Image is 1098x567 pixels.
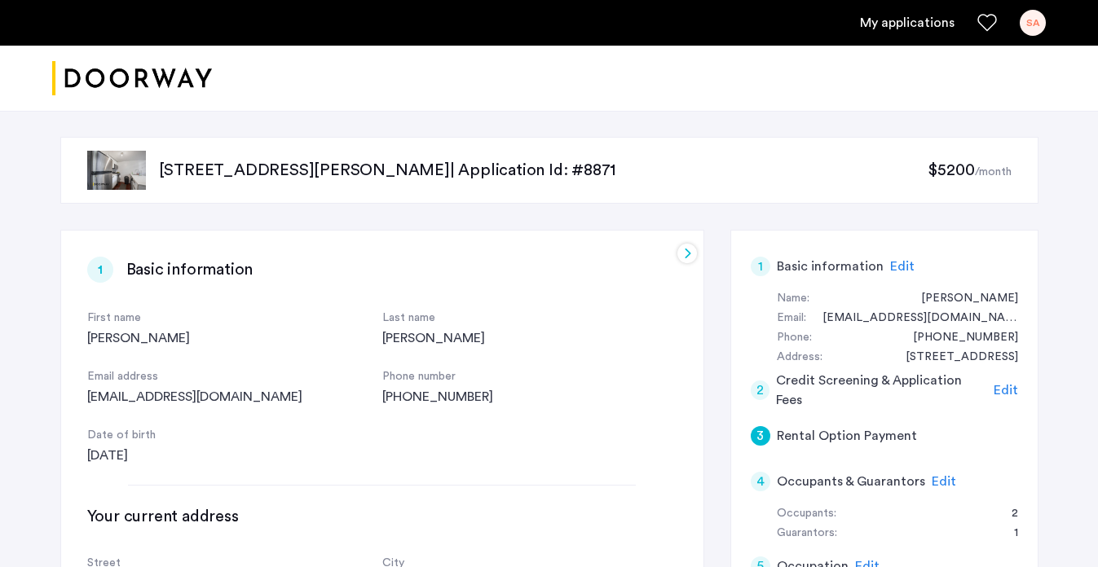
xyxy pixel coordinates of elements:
a: My application [860,13,955,33]
h5: Occupants & Guarantors [777,472,925,491]
div: 1 [998,524,1018,543]
div: [PERSON_NAME] [87,328,382,348]
div: First name [87,309,382,328]
div: +13053023952 [897,328,1018,348]
div: Address: [777,348,822,367]
h3: Your current address [87,505,239,528]
div: 1 [87,257,113,283]
span: Edit [890,260,915,273]
div: Date of birth [87,426,382,446]
img: apartment [87,151,146,190]
div: [PERSON_NAME] [382,328,677,348]
sub: /month [975,166,1012,178]
div: 3 [751,426,770,446]
div: SA [1020,10,1046,36]
span: Edit [994,384,1018,397]
div: 1 [751,257,770,276]
div: 4 [751,472,770,491]
div: 194 Scholes Street, #2B [889,348,1018,367]
h3: Basic information [126,258,254,281]
div: macusamantha@gmail.com [806,309,1018,328]
a: Favorites [977,13,997,33]
a: Cazamio logo [52,48,212,109]
div: Guarantors: [777,524,837,543]
p: [STREET_ADDRESS][PERSON_NAME] | Application Id: #8871 [159,159,928,182]
div: [EMAIL_ADDRESS][DOMAIN_NAME] [87,387,382,407]
h5: Basic information [777,257,884,276]
div: 2 [751,380,770,400]
div: [PHONE_NUMBER] [382,387,677,407]
div: Phone number [382,367,677,387]
span: $5200 [928,162,974,178]
div: Occupants: [777,504,836,524]
h5: Credit Screening & Application Fees [776,371,987,410]
div: Samantha Aleman [905,289,1018,309]
div: Last name [382,309,677,328]
img: logo [52,48,212,109]
h5: Rental Option Payment [777,426,917,446]
div: Phone: [777,328,812,348]
span: Edit [932,475,956,488]
div: [DATE] [87,446,382,465]
div: Email: [777,309,806,328]
div: Name: [777,289,809,309]
div: 2 [995,504,1018,524]
div: Email address [87,367,382,387]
